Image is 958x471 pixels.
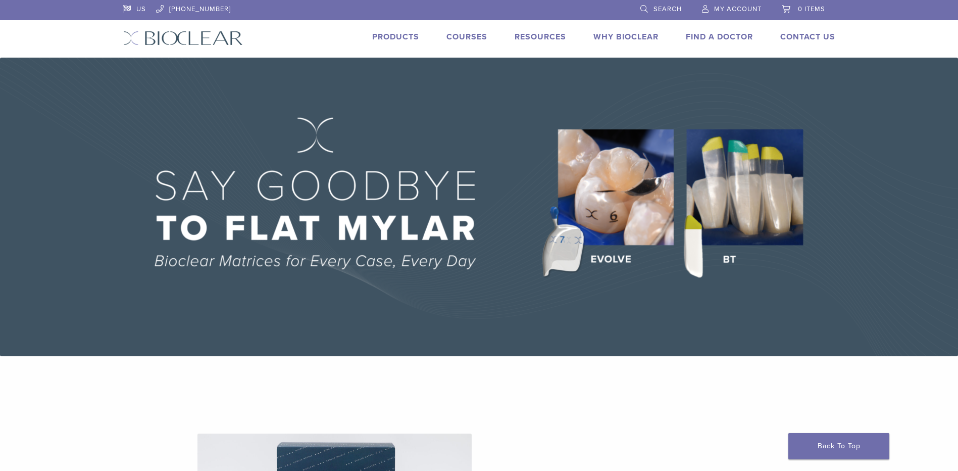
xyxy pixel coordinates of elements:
[446,32,487,42] a: Courses
[714,5,762,13] span: My Account
[780,32,835,42] a: Contact Us
[788,433,889,459] a: Back To Top
[653,5,682,13] span: Search
[686,32,753,42] a: Find A Doctor
[515,32,566,42] a: Resources
[798,5,825,13] span: 0 items
[372,32,419,42] a: Products
[123,31,243,45] img: Bioclear
[593,32,659,42] a: Why Bioclear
